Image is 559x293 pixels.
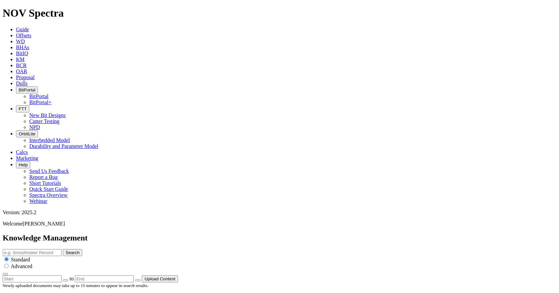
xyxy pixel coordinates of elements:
a: New Bit Designs [29,112,66,118]
a: NPD [29,124,40,130]
p: Welcome [3,221,556,227]
a: Webinar [29,198,47,204]
a: Calcs [16,149,28,155]
a: Spectra Overview [29,192,68,198]
a: BitPortal [29,93,49,99]
span: to [70,276,74,281]
a: BCR [16,63,27,68]
small: Newly uploaded documents may take up to 15 minutes to appear in search results. [3,283,148,288]
a: OAR [16,69,27,74]
span: Standard [11,257,30,262]
span: [PERSON_NAME] [23,221,65,226]
a: KM [16,57,25,62]
span: OrbitLite [19,131,35,136]
span: Help [19,162,28,167]
input: e.g. Smoothsteer Record [3,249,62,256]
span: FTT [19,106,27,111]
a: WD [16,39,25,44]
h1: NOV Spectra [3,7,556,19]
button: Search [63,249,82,256]
a: Durability and Parameter Model [29,143,98,149]
a: Interbedded Model [29,137,70,143]
input: End [75,275,134,282]
a: Dulls [16,80,28,86]
a: BHAs [16,45,29,50]
button: OrbitLite [16,130,38,137]
button: FTT [16,105,29,112]
a: Offsets [16,33,31,38]
a: Proposal [16,74,35,80]
a: Report a Bug [29,174,58,180]
h2: Knowledge Management [3,233,556,242]
button: BitPortal [16,86,38,93]
a: Short Tutorials [29,180,61,186]
a: BitPortal+ [29,99,52,105]
div: Version: 2025.2 [3,210,556,216]
a: Quick Start Guide [29,186,68,192]
a: Send Us Feedback [29,168,69,174]
a: Marketing [16,155,38,161]
button: Upload Content [142,275,178,282]
span: Advanced [11,263,32,269]
a: BitIQ [16,51,28,56]
button: Help [16,161,30,168]
input: Start [3,275,62,282]
span: BitPortal [19,87,35,92]
a: Guide [16,27,29,32]
a: Cutter Testing [29,118,60,124]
